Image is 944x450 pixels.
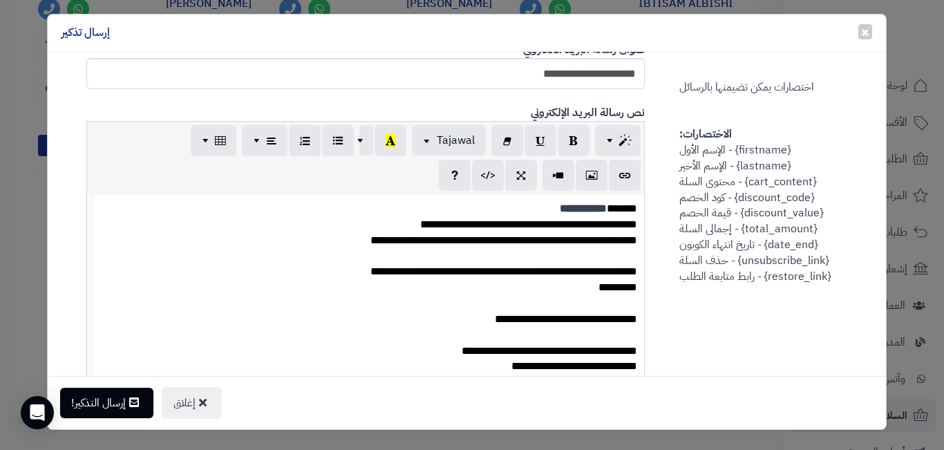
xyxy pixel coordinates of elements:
span: Tajawal [437,132,475,149]
h4: إرسال تذكير [62,25,110,41]
b: نص رسالة البريد الإلكتروني [531,104,645,121]
button: إرسال التذكير! [60,388,153,418]
button: إغلاق [162,387,222,419]
div: Open Intercom Messenger [21,396,54,429]
span: × [861,21,869,42]
strong: الاختصارات: [679,126,732,142]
